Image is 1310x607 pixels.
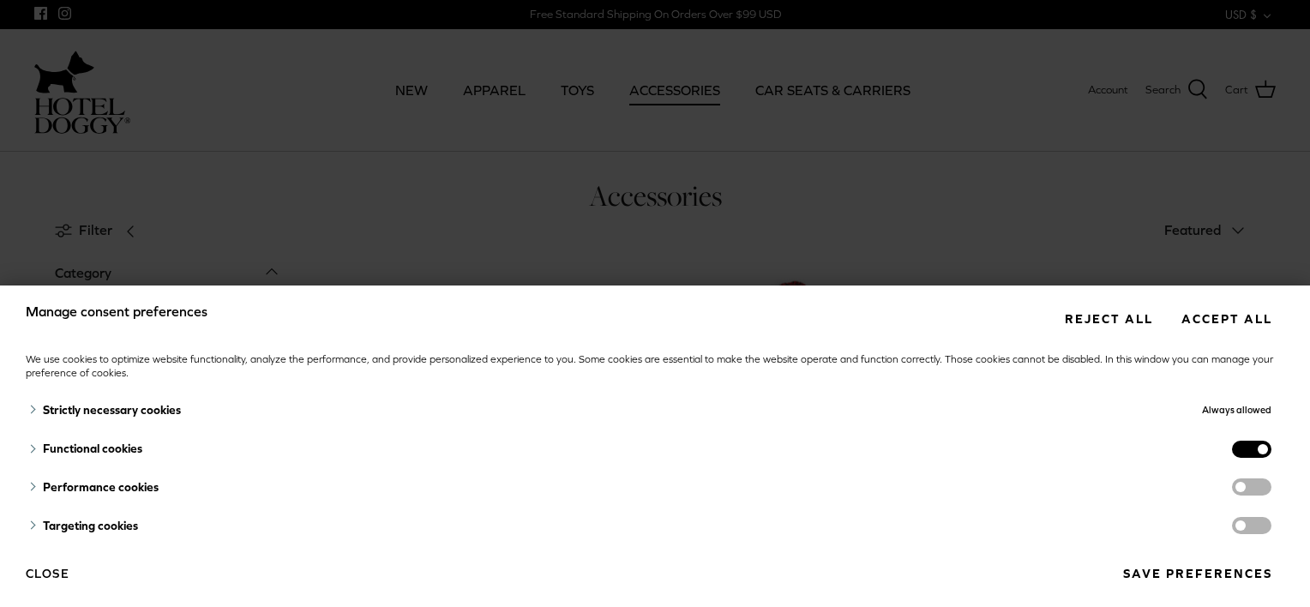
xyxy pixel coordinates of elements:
span: Manage consent preferences [26,303,207,319]
div: Functional cookies [26,430,898,468]
button: Save preferences [1110,558,1284,590]
label: functionality cookies [1232,441,1271,458]
div: Performance cookies [26,468,898,507]
div: We use cookies to optimize website functionality, analyze the performance, and provide personaliz... [26,352,1284,381]
div: Strictly necessary cookies [26,391,898,430]
div: Always allowed [898,391,1271,430]
button: Reject all [1052,303,1165,334]
div: Targeting cookies [26,507,898,545]
button: Close [26,559,69,588]
label: performance cookies [1232,478,1271,496]
span: Always allowed [1202,405,1271,415]
label: targeting cookies [1232,517,1271,534]
button: Accept all [1169,303,1284,334]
